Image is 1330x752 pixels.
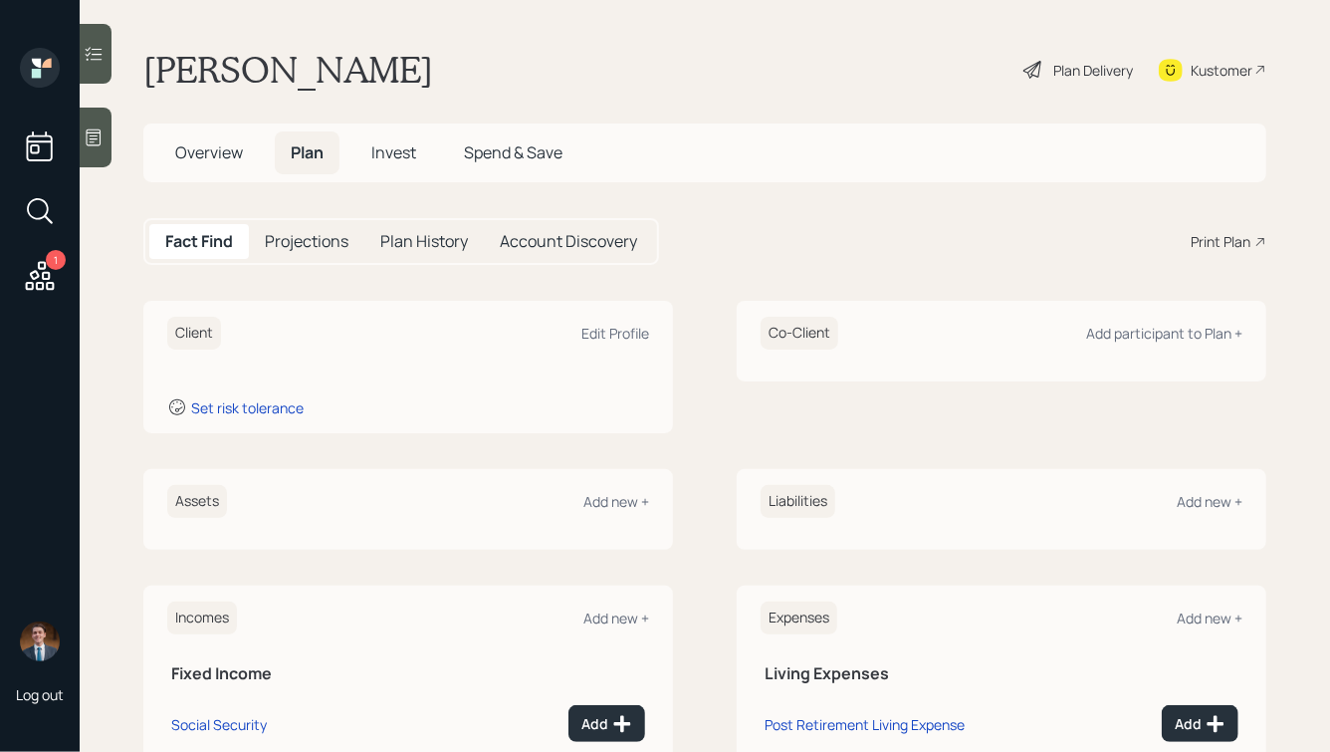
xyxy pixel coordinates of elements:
div: 1 [46,250,66,270]
div: Add new + [1177,492,1242,511]
h5: Living Expenses [765,664,1238,683]
h5: Plan History [380,232,468,251]
div: Log out [16,685,64,704]
div: Set risk tolerance [191,398,304,417]
span: Plan [291,141,324,163]
h5: Projections [265,232,348,251]
h6: Client [167,317,221,350]
span: Overview [175,141,243,163]
div: Social Security [171,715,267,734]
img: hunter_neumayer.jpg [20,622,60,661]
span: Invest [371,141,416,163]
h5: Fixed Income [171,664,645,683]
h6: Co-Client [761,317,838,350]
div: Plan Delivery [1053,60,1133,81]
h1: [PERSON_NAME] [143,48,433,92]
button: Add [568,705,645,742]
div: Print Plan [1191,231,1250,252]
h5: Fact Find [165,232,233,251]
button: Add [1162,705,1238,742]
div: Edit Profile [581,324,649,343]
div: Add new + [1177,609,1242,627]
div: Add new + [583,492,649,511]
h6: Incomes [167,602,237,634]
span: Spend & Save [464,141,562,163]
h6: Expenses [761,602,837,634]
h5: Account Discovery [500,232,637,251]
h6: Assets [167,485,227,518]
div: Add new + [583,609,649,627]
div: Add participant to Plan + [1086,324,1242,343]
div: Add [581,714,632,734]
div: Kustomer [1191,60,1252,81]
div: Add [1175,714,1225,734]
h6: Liabilities [761,485,835,518]
div: Post Retirement Living Expense [765,715,965,734]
